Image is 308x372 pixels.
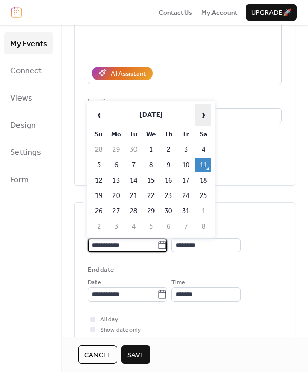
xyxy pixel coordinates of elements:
span: Time [171,278,185,288]
td: 2 [90,220,107,234]
th: Fr [178,127,194,142]
td: 21 [125,189,142,203]
td: 28 [125,204,142,219]
td: 13 [108,173,124,188]
span: Save [127,350,144,360]
button: Upgrade🚀 [246,4,297,21]
td: 2 [160,143,177,157]
th: Tu [125,127,142,142]
td: 30 [125,143,142,157]
a: My Events [4,32,53,54]
button: AI Assistant [92,67,153,80]
td: 19 [90,189,107,203]
span: Form [10,172,29,188]
th: We [143,127,159,142]
span: Contact Us [159,8,192,18]
td: 6 [160,220,177,234]
td: 7 [125,158,142,172]
td: 27 [108,204,124,219]
td: 17 [178,173,194,188]
td: 30 [160,204,177,219]
img: logo [11,7,22,18]
th: Th [160,127,177,142]
span: Views [10,90,32,106]
td: 14 [125,173,142,188]
th: Mo [108,127,124,142]
td: 4 [195,143,211,157]
span: Show date only [100,325,141,336]
td: 11 [195,158,211,172]
button: Cancel [78,345,117,364]
td: 28 [90,143,107,157]
a: Views [4,87,53,109]
td: 16 [160,173,177,188]
td: 9 [160,158,177,172]
span: My Account [201,8,237,18]
a: My Account [201,7,237,17]
td: 18 [195,173,211,188]
td: 1 [195,204,211,219]
span: Design [10,118,36,133]
span: Hide end time [100,336,137,346]
td: 7 [178,220,194,234]
td: 1 [143,143,159,157]
span: Date [88,278,101,288]
td: 5 [143,220,159,234]
div: AI Assistant [111,69,146,79]
span: ‹ [91,105,106,125]
a: Design [4,114,53,136]
td: 8 [143,158,159,172]
td: 15 [143,173,159,188]
td: 29 [108,143,124,157]
td: 20 [108,189,124,203]
div: Location [88,96,280,107]
td: 8 [195,220,211,234]
th: Sa [195,127,211,142]
span: Upgrade 🚀 [251,8,292,18]
a: Settings [4,141,53,163]
a: Contact Us [159,7,192,17]
td: 22 [143,189,159,203]
td: 26 [90,204,107,219]
a: Connect [4,60,53,82]
span: Cancel [84,350,111,360]
a: Form [4,168,53,190]
td: 5 [90,158,107,172]
td: 3 [108,220,124,234]
button: Save [121,345,150,364]
td: 31 [178,204,194,219]
th: Su [90,127,107,142]
td: 10 [178,158,194,172]
td: 29 [143,204,159,219]
td: 25 [195,189,211,203]
span: › [196,105,211,125]
span: Settings [10,145,41,161]
span: Connect [10,63,42,79]
td: 4 [125,220,142,234]
th: [DATE] [108,104,194,126]
td: 23 [160,189,177,203]
td: 3 [178,143,194,157]
td: 24 [178,189,194,203]
td: 6 [108,158,124,172]
span: All day [100,315,118,325]
td: 12 [90,173,107,188]
span: My Events [10,36,47,52]
div: End date [88,265,114,275]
